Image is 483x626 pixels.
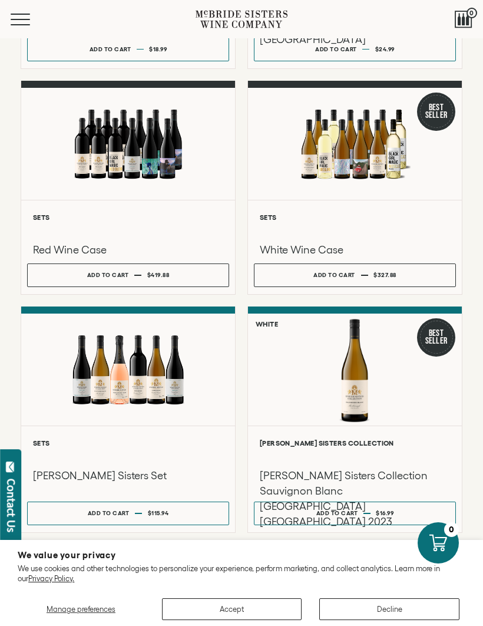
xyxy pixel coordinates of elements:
h3: Red Wine Case [33,242,223,258]
button: Manage preferences [18,598,144,620]
div: Add to cart [316,505,358,522]
button: Add to cart $18.99 [27,38,229,61]
h3: [PERSON_NAME] Sisters Set [33,468,223,483]
a: Red Wine Case Sets Red Wine Case Add to cart $419.88 [21,81,236,295]
div: Add to cart [313,266,355,284]
h3: White Wine Case [260,242,450,258]
span: $16.99 [376,510,393,516]
div: Add to cart [88,505,130,522]
span: Manage preferences [47,605,115,614]
span: $327.88 [373,272,396,278]
a: Best Seller White Wine Case Sets White Wine Case Add to cart $327.88 [247,81,462,295]
h2: We value your privacy [18,551,465,559]
h3: [PERSON_NAME] Sisters Collection Sauvignon Blanc [GEOGRAPHIC_DATA] [GEOGRAPHIC_DATA] 2023 [260,468,450,529]
span: $24.99 [375,46,395,52]
div: Add to cart [90,41,131,58]
button: Add to cart $419.88 [27,263,229,287]
button: Add to cart $115.94 [27,502,229,525]
span: $419.88 [147,272,170,278]
span: $18.99 [149,46,167,52]
h6: Sets [33,439,223,447]
p: We use cookies and other technologies to personalize your experience, perform marketing, and coll... [18,564,465,584]
div: Contact Us [5,479,17,532]
button: Mobile Menu Trigger [11,14,53,25]
a: McBride Sisters Set Sets [PERSON_NAME] Sisters Set Add to cart $115.94 [21,307,236,533]
a: Privacy Policy. [28,574,74,583]
h6: Sets [260,213,450,221]
span: 0 [467,8,477,18]
h6: [PERSON_NAME] Sisters Collection [260,439,450,447]
a: White Best Seller McBride Sisters Collection SauvignonBlanc [PERSON_NAME] Sisters Collection [PER... [247,307,462,533]
h6: White [256,320,278,328]
button: Decline [319,598,459,620]
div: Add to cart [87,266,129,284]
button: Add to cart $16.99 [254,502,456,525]
button: Add to cart $24.99 [254,38,456,61]
button: Accept [162,598,302,620]
div: Add to cart [315,41,357,58]
button: Add to cart $327.88 [254,263,456,287]
div: 0 [444,522,459,537]
span: $115.94 [148,510,169,516]
h6: Sets [33,213,223,221]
